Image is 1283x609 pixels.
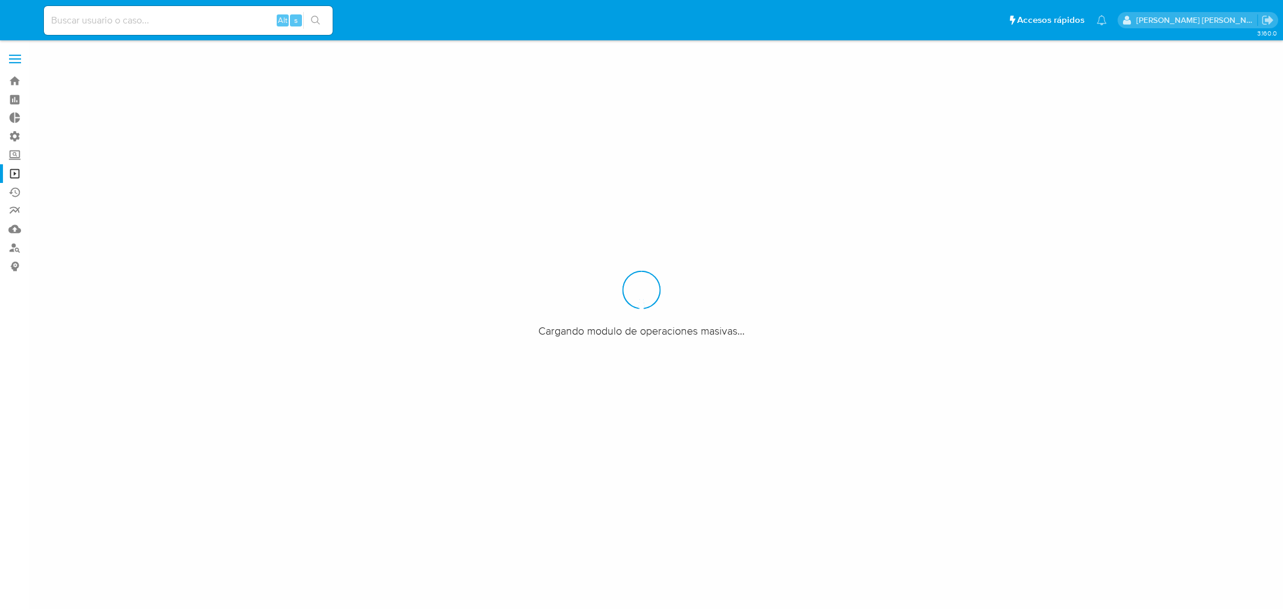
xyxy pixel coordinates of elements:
[1097,15,1107,25] a: Notificaciones
[278,14,288,26] span: Alt
[1017,14,1085,26] span: Accesos rápidos
[44,13,333,28] input: Buscar usuario o caso...
[1261,14,1274,26] a: Salir
[303,12,328,29] button: search-icon
[1136,14,1258,26] p: roberto.munoz@mercadolibre.com
[538,324,745,338] span: Cargando modulo de operaciones masivas...
[294,14,298,26] span: s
